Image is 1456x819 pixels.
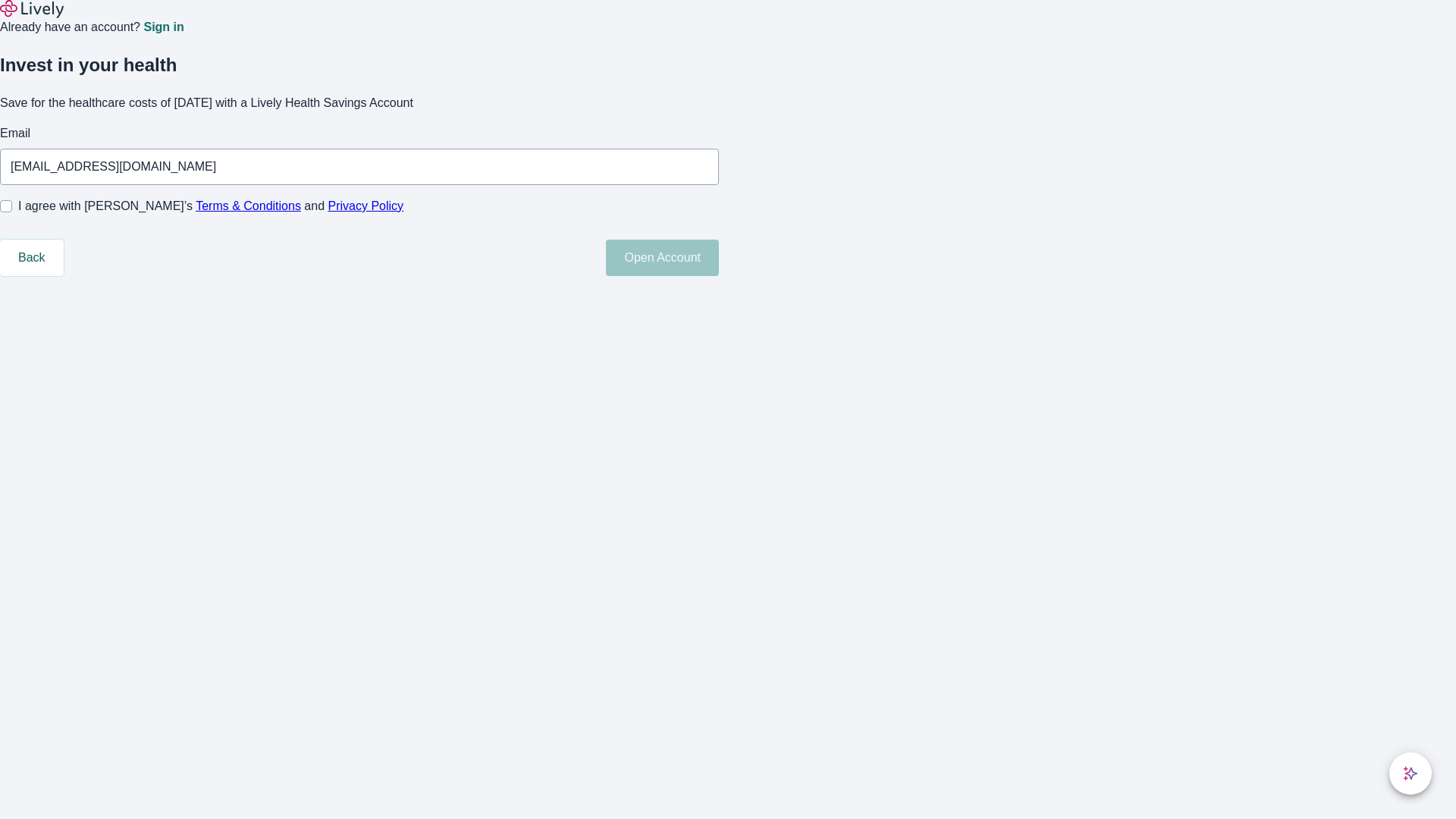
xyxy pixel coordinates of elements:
a: Terms & Conditions [196,199,301,212]
svg: Lively AI Assistant [1403,766,1418,781]
span: I agree with [PERSON_NAME]’s and [18,197,403,215]
a: Sign in [143,21,184,33]
button: chat [1389,752,1432,795]
a: Privacy Policy [328,199,404,212]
